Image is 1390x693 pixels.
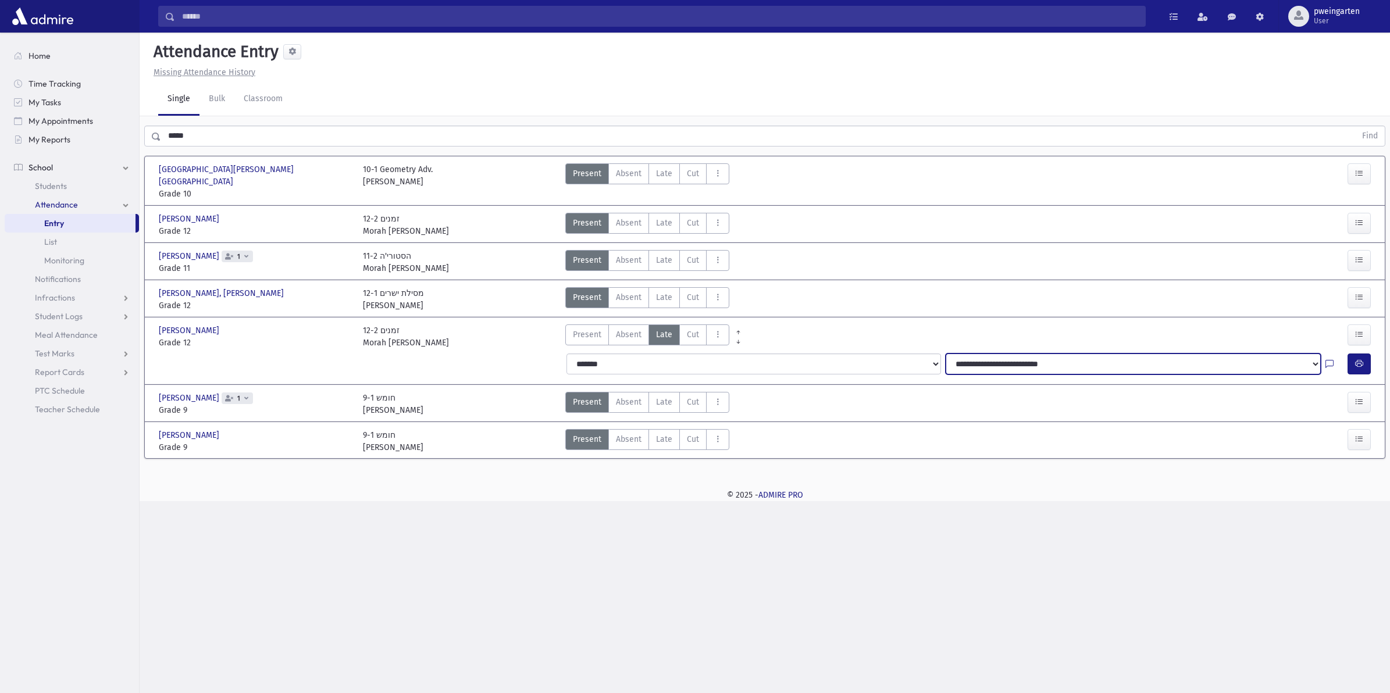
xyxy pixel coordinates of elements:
[159,429,222,441] span: [PERSON_NAME]
[687,291,699,303] span: Cut
[159,324,222,337] span: [PERSON_NAME]
[35,274,81,284] span: Notifications
[573,396,601,408] span: Present
[656,217,672,229] span: Late
[5,47,139,65] a: Home
[363,250,449,274] div: 11-2 הסטורי'ה Morah [PERSON_NAME]
[5,74,139,93] a: Time Tracking
[159,163,351,188] span: [GEOGRAPHIC_DATA][PERSON_NAME][GEOGRAPHIC_DATA]
[35,385,85,396] span: PTC Schedule
[573,433,601,445] span: Present
[565,287,729,312] div: AttTypes
[149,67,255,77] a: Missing Attendance History
[158,83,199,116] a: Single
[363,324,449,349] div: 12-2 זמנים Morah [PERSON_NAME]
[573,328,601,341] span: Present
[35,367,84,377] span: Report Cards
[28,51,51,61] span: Home
[35,348,74,359] span: Test Marks
[616,291,641,303] span: Absent
[1355,126,1385,146] button: Find
[616,167,641,180] span: Absent
[159,404,351,416] span: Grade 9
[154,67,255,77] u: Missing Attendance History
[363,392,423,416] div: 9-1 חומש [PERSON_NAME]
[1314,7,1360,16] span: pweingarten
[44,237,57,247] span: List
[656,328,672,341] span: Late
[5,195,139,214] a: Attendance
[565,250,729,274] div: AttTypes
[35,292,75,303] span: Infractions
[687,254,699,266] span: Cut
[363,287,424,312] div: 12-1 מסילת ישרים [PERSON_NAME]
[159,299,351,312] span: Grade 12
[35,404,100,415] span: Teacher Schedule
[5,288,139,307] a: Infractions
[159,188,351,200] span: Grade 10
[5,177,139,195] a: Students
[234,83,292,116] a: Classroom
[159,225,351,237] span: Grade 12
[35,199,78,210] span: Attendance
[5,158,139,177] a: School
[28,116,93,126] span: My Appointments
[656,291,672,303] span: Late
[159,262,351,274] span: Grade 11
[235,395,243,402] span: 1
[616,217,641,229] span: Absent
[5,363,139,381] a: Report Cards
[5,112,139,130] a: My Appointments
[159,337,351,349] span: Grade 12
[5,326,139,344] a: Meal Attendance
[573,291,601,303] span: Present
[758,490,803,500] a: ADMIRE PRO
[687,328,699,341] span: Cut
[44,255,84,266] span: Monitoring
[656,396,672,408] span: Late
[175,6,1145,27] input: Search
[565,324,729,349] div: AttTypes
[149,42,279,62] h5: Attendance Entry
[35,311,83,322] span: Student Logs
[573,254,601,266] span: Present
[1314,16,1360,26] span: User
[28,78,81,89] span: Time Tracking
[616,433,641,445] span: Absent
[616,254,641,266] span: Absent
[687,396,699,408] span: Cut
[28,97,61,108] span: My Tasks
[159,250,222,262] span: [PERSON_NAME]
[687,433,699,445] span: Cut
[28,162,53,173] span: School
[687,217,699,229] span: Cut
[158,489,1371,501] div: © 2025 -
[5,251,139,270] a: Monitoring
[565,429,729,453] div: AttTypes
[565,392,729,416] div: AttTypes
[44,218,64,228] span: Entry
[5,307,139,326] a: Student Logs
[159,213,222,225] span: [PERSON_NAME]
[5,400,139,419] a: Teacher Schedule
[363,213,449,237] div: 12-2 זמנים Morah [PERSON_NAME]
[565,213,729,237] div: AttTypes
[35,330,98,340] span: Meal Attendance
[5,233,139,251] a: List
[363,429,423,453] div: 9-1 חומש [PERSON_NAME]
[573,217,601,229] span: Present
[199,83,234,116] a: Bulk
[363,163,433,200] div: 10-1 Geometry Adv. [PERSON_NAME]
[159,287,286,299] span: [PERSON_NAME], [PERSON_NAME]
[5,93,139,112] a: My Tasks
[616,396,641,408] span: Absent
[656,254,672,266] span: Late
[5,344,139,363] a: Test Marks
[9,5,76,28] img: AdmirePro
[616,328,641,341] span: Absent
[159,392,222,404] span: [PERSON_NAME]
[656,167,672,180] span: Late
[5,381,139,400] a: PTC Schedule
[5,130,139,149] a: My Reports
[656,433,672,445] span: Late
